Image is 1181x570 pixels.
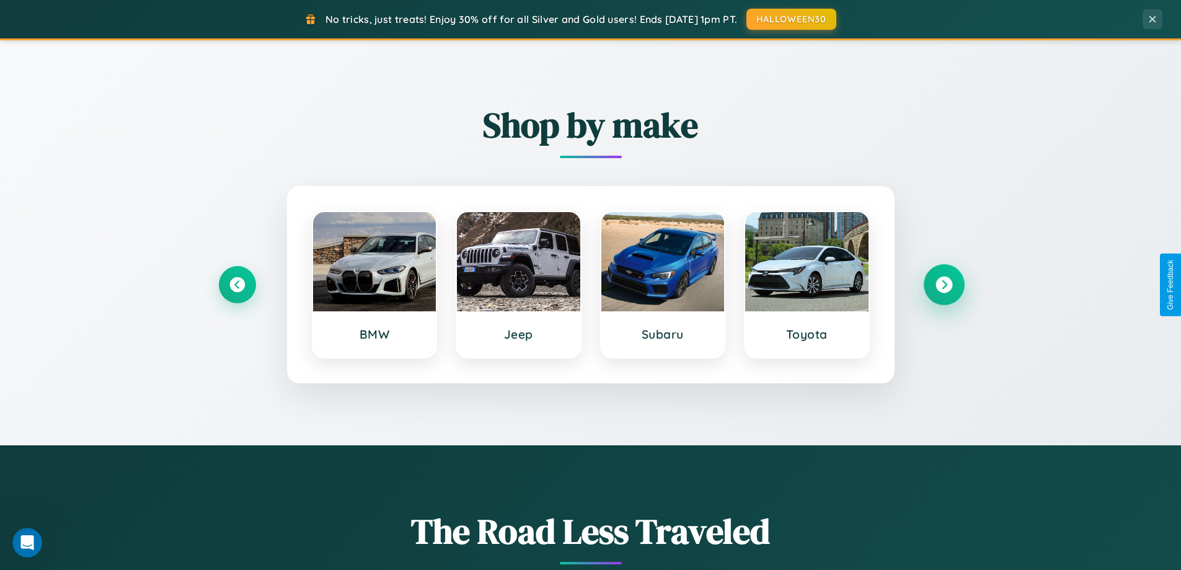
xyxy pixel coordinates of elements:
h1: The Road Less Traveled [219,507,963,555]
h3: Jeep [469,327,568,342]
span: No tricks, just treats! Enjoy 30% off for all Silver and Gold users! Ends [DATE] 1pm PT. [325,13,737,25]
h3: Toyota [758,327,856,342]
button: HALLOWEEN30 [746,9,836,30]
h3: BMW [325,327,424,342]
iframe: Intercom live chat [12,528,42,558]
div: Give Feedback [1166,260,1175,310]
h3: Subaru [614,327,712,342]
h2: Shop by make [219,101,963,149]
